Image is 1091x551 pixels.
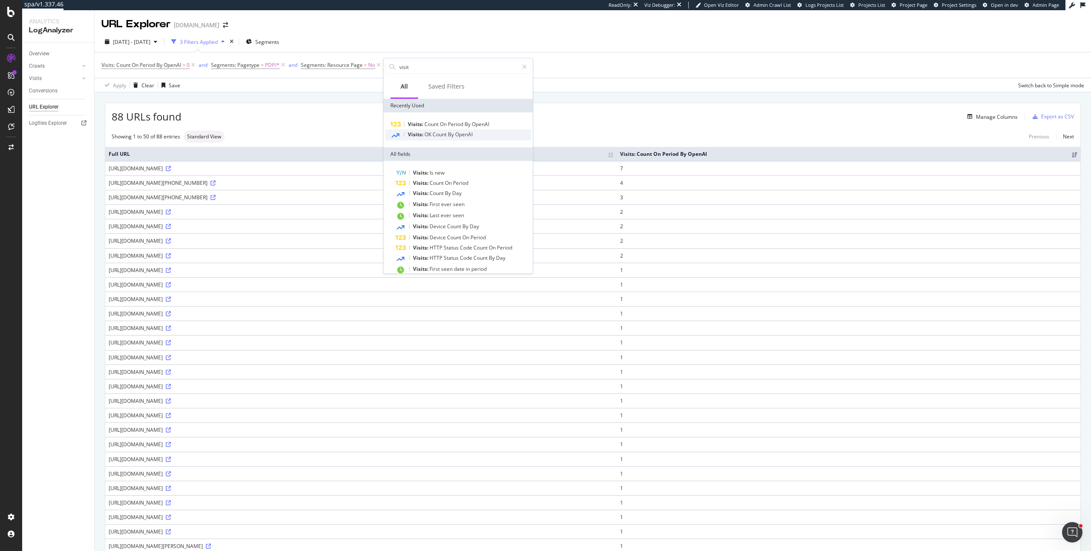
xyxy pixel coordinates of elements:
div: Overview [29,49,49,58]
td: 1 [617,263,1080,277]
span: By [448,131,455,138]
iframe: Intercom live chat [1062,522,1082,542]
input: Search by field name [398,60,518,73]
div: [URL][DOMAIN_NAME] [109,237,613,244]
div: [URL][DOMAIN_NAME] [109,499,613,506]
span: Visits: [413,254,430,261]
span: Day [452,189,462,197]
div: ReadOnly: [609,2,632,9]
div: [URL][DOMAIN_NAME] [109,528,613,535]
span: Segments: Resource Page [301,61,363,69]
span: Status [444,244,460,251]
div: Showing 1 to 50 of 88 entries [112,133,180,140]
span: Period [448,121,465,128]
span: = [261,61,264,69]
td: 2 [617,204,1080,219]
div: [URL][DOMAIN_NAME][PHONE_NUMBER] [109,194,613,201]
div: Saved Filters [428,82,465,91]
a: Crawls [29,62,80,71]
span: On [489,244,497,251]
span: seen [453,212,464,219]
button: Clear [130,78,154,92]
span: 0 [187,59,190,71]
div: Save [169,82,180,89]
span: period [471,265,487,273]
div: [URL][DOMAIN_NAME] [109,397,613,405]
div: Conversions [29,86,58,95]
td: 1 [617,379,1080,393]
div: [URL][DOMAIN_NAME] [109,252,613,259]
button: Save [158,78,180,92]
div: [DOMAIN_NAME] [174,21,219,29]
div: All fields [384,147,533,161]
div: [URL][DOMAIN_NAME] [109,485,613,492]
span: On [462,234,470,241]
span: Visits: [413,201,430,208]
a: Logs Projects List [797,2,844,9]
span: Visits: Count On Period By OpenAI [101,61,181,69]
div: [URL][DOMAIN_NAME] [109,383,613,390]
div: 3 Filters Applied [180,38,218,46]
td: 3 [617,190,1080,204]
div: arrow-right-arrow-left [223,22,228,28]
div: [URL][DOMAIN_NAME] [109,310,613,317]
span: OpenAI [472,121,489,128]
div: Viz Debugger: [644,2,675,9]
td: 4 [617,175,1080,190]
td: 1 [617,408,1080,422]
span: By [445,189,452,197]
a: Overview [29,49,88,58]
span: ever [441,212,453,219]
span: Visits: [413,189,430,197]
td: 1 [617,495,1080,510]
div: [URL][DOMAIN_NAME] [109,296,613,303]
span: Count [430,189,445,197]
a: Project Settings [934,2,976,9]
span: Visits: [413,234,430,241]
span: Count [430,179,445,187]
div: Visits [29,74,42,83]
div: Crawls [29,62,45,71]
button: Export as CSV [1029,110,1074,123]
span: Code [460,244,473,251]
a: Logfiles Explorer [29,119,88,128]
span: Visits: [413,179,430,187]
span: Device [430,223,447,230]
button: and [199,61,208,69]
button: Manage Columns [964,112,1018,122]
span: First [430,201,441,208]
div: URL Explorer [29,103,58,112]
span: Count [433,131,448,138]
div: [URL][DOMAIN_NAME][PHONE_NUMBER] [109,179,613,187]
span: Count [424,121,440,128]
span: PDP/* [265,59,280,71]
span: Code [460,254,473,261]
span: Visits: [413,244,430,251]
a: Admin Crawl List [745,2,791,9]
span: ever [441,201,453,208]
a: Open in dev [983,2,1018,9]
span: Day [470,223,479,230]
span: Day [496,254,505,261]
span: Status [444,254,460,261]
span: Count [473,244,489,251]
div: Switch back to Simple mode [1018,82,1084,89]
div: Logfiles Explorer [29,119,67,128]
div: [URL][DOMAIN_NAME] [109,267,613,274]
td: 1 [617,524,1080,539]
div: [URL][DOMAIN_NAME] [109,470,613,477]
span: Period [497,244,512,251]
span: HTTP [430,244,444,251]
div: Export as CSV [1041,113,1074,120]
span: OpenAI [455,131,473,138]
a: Visits [29,74,80,83]
span: Visits: [408,121,424,128]
div: [URL][DOMAIN_NAME] [109,426,613,433]
div: [URL][DOMAIN_NAME] [109,208,613,215]
span: Project Page [900,2,927,8]
div: [URL][DOMAIN_NAME] [109,223,613,230]
a: Open Viz Editor [696,2,739,9]
span: Visits: [408,131,424,138]
td: 1 [617,292,1080,306]
button: [DATE] - [DATE] [101,35,161,49]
